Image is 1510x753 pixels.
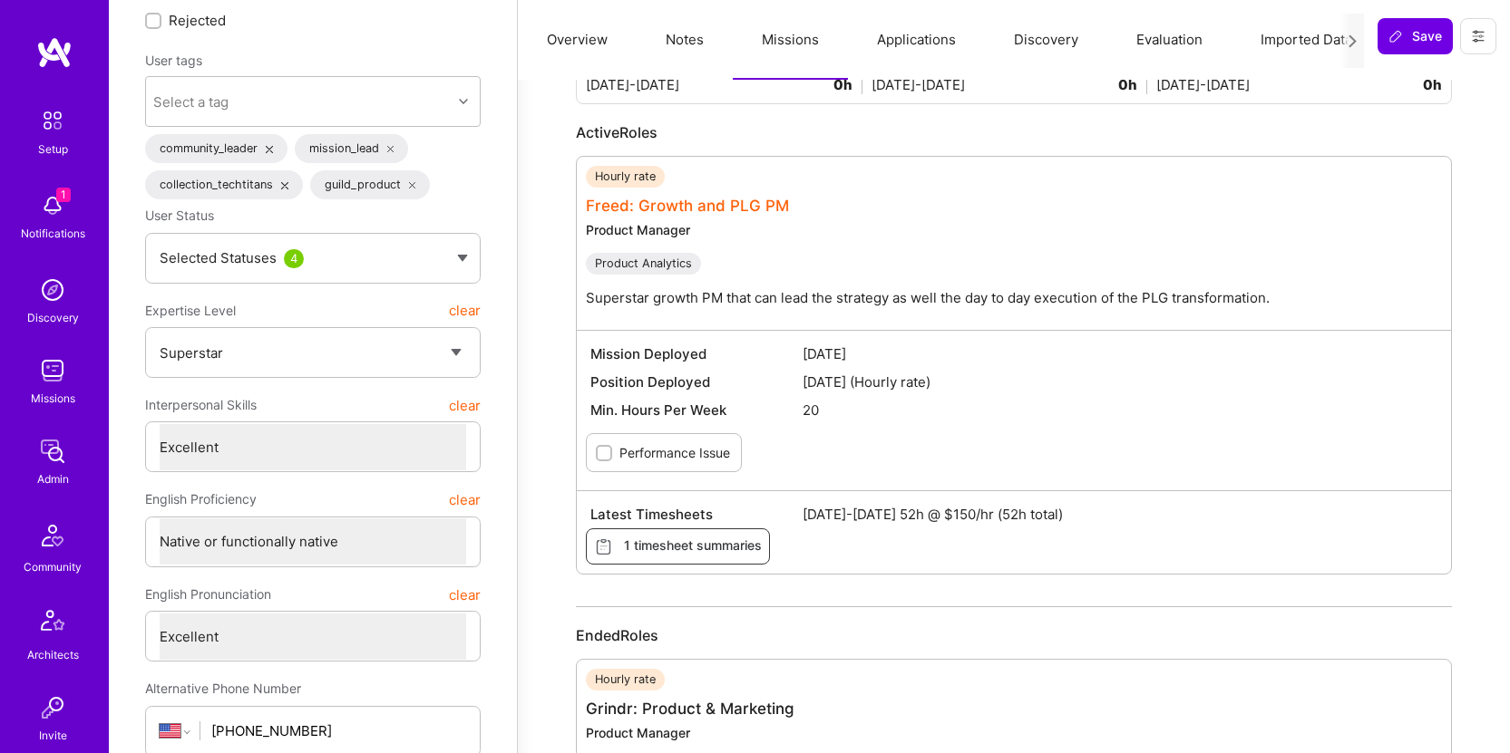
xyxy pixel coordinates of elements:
div: Architects [27,645,79,664]
div: Product Manager [586,724,802,741]
div: mission_lead [295,134,409,163]
div: 4 [284,249,304,268]
div: Setup [38,140,68,159]
img: discovery [34,272,71,308]
div: Admin [37,469,69,488]
img: logo [36,36,73,69]
img: setup [34,101,72,140]
img: bell [34,188,71,224]
div: Ended Roles [576,625,1452,645]
i: icon Close [409,182,416,189]
button: clear [449,483,481,516]
i: icon Close [387,146,395,153]
span: English Pronunciation [145,578,271,611]
a: Grindr: Product & Marketing [586,700,794,718]
i: icon Chevron [459,97,468,106]
span: Interpersonal Skills [145,389,257,421]
div: Select a tag [153,92,229,111]
button: clear [449,389,481,421]
i: icon Timesheets [594,537,613,556]
p: Superstar growth PM that can lead the strategy as well the day to day execution of the PLG transf... [586,288,1270,307]
i: icon Close [281,182,288,189]
i: icon Close [266,146,273,153]
span: Alternative Phone Number [145,681,301,696]
a: Freed: Growth and PLG PM [586,197,789,215]
span: 1 timesheet summaries [594,536,762,556]
div: Discovery [27,308,79,327]
div: Hourly rate [586,669,665,690]
button: 1 timesheet summaries [586,528,770,565]
div: Product Manager [586,221,1270,238]
span: English Proficiency [145,483,257,516]
span: Expertise Level [145,294,236,327]
button: clear [449,294,481,327]
span: Rejected [169,11,226,30]
img: admin teamwork [34,433,71,469]
span: [DATE] [803,344,1438,363]
span: 20 [803,401,1438,420]
img: Invite [34,690,71,726]
span: Position Deployed [590,372,803,391]
div: Active Roles [576,122,1452,142]
div: [DATE]-[DATE] [586,75,872,94]
span: 0h [1423,75,1442,94]
span: Selected Statuses [160,249,277,266]
div: Product Analytics [586,253,701,275]
img: Architects [31,602,74,645]
span: 0h [1118,75,1147,94]
label: User tags [145,52,202,69]
div: collection_techtitans [145,170,303,199]
div: Notifications [21,224,85,243]
div: guild_product [310,170,431,199]
div: [DATE]-[DATE] [872,75,1157,94]
div: Community [24,557,82,576]
span: Save [1388,27,1442,45]
span: Latest Timesheets [590,505,803,524]
span: 1 [56,188,71,202]
span: User Status [145,208,214,223]
div: Invite [39,726,67,745]
div: Missions [31,389,75,408]
span: Mission Deployed [590,344,803,363]
span: Min. Hours Per Week [590,401,803,420]
label: Performance Issue [619,443,730,462]
span: 0h [833,75,862,94]
i: icon Next [1346,34,1359,48]
img: Community [31,514,74,557]
span: [DATE] (Hourly rate) [803,372,1438,391]
div: [DATE]-[DATE] [1156,75,1442,94]
img: caret [457,255,468,262]
button: clear [449,578,481,611]
div: community_leader [145,134,287,163]
img: teamwork [34,352,71,389]
span: [DATE]-[DATE] 52h @ $150/hr (52h total) [803,505,1438,524]
button: Save [1378,18,1453,54]
div: Hourly rate [586,166,665,188]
